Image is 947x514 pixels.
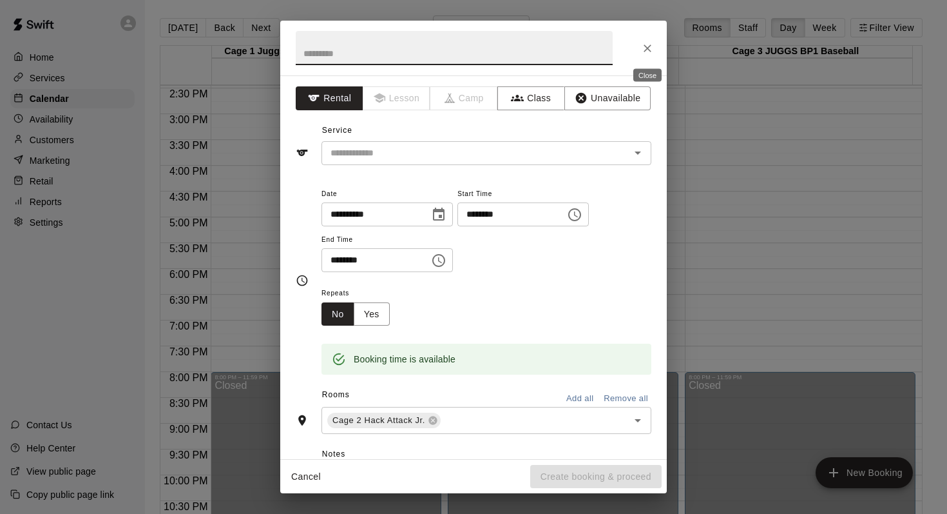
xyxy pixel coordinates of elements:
div: Close [633,69,662,82]
svg: Rooms [296,414,309,427]
span: Date [321,186,453,203]
span: Rooms [322,390,350,399]
span: Lessons must be created in the Services page first [363,86,431,110]
button: Cancel [285,465,327,489]
button: Class [497,86,565,110]
button: Choose date, selected date is Aug 15, 2025 [426,202,452,228]
span: End Time [321,232,453,249]
button: Remove all [600,389,651,409]
button: Open [629,144,647,162]
span: Camps can only be created in the Services page [430,86,498,110]
svg: Service [296,146,309,159]
div: Cage 2 Hack Attack Jr. [327,413,441,428]
button: Choose time, selected time is 4:45 PM [562,202,588,228]
span: Cage 2 Hack Attack Jr. [327,414,430,427]
span: Service [322,126,352,135]
span: Repeats [321,285,400,302]
button: Choose time, selected time is 5:15 PM [426,248,452,273]
span: Start Time [457,186,589,203]
button: No [321,302,354,326]
button: Add all [559,389,600,409]
button: Open [629,411,647,430]
button: Close [636,37,659,60]
div: outlined button group [321,302,390,326]
span: Notes [322,444,651,465]
button: Rental [296,86,363,110]
svg: Timing [296,274,309,287]
button: Yes [354,302,390,326]
div: Booking time is available [354,348,455,371]
button: Unavailable [564,86,651,110]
